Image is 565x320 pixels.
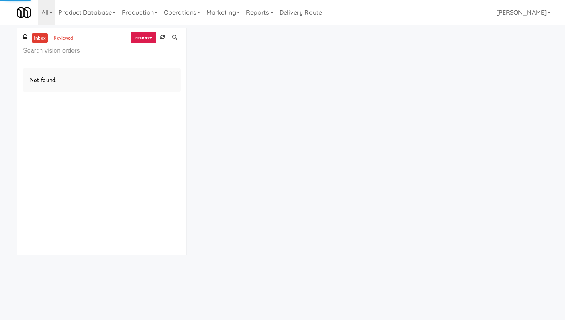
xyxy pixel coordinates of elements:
[23,44,181,58] input: Search vision orders
[29,75,57,84] span: Not found.
[17,6,31,19] img: Micromart
[131,32,156,44] a: recent
[52,33,75,43] a: reviewed
[32,33,48,43] a: inbox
